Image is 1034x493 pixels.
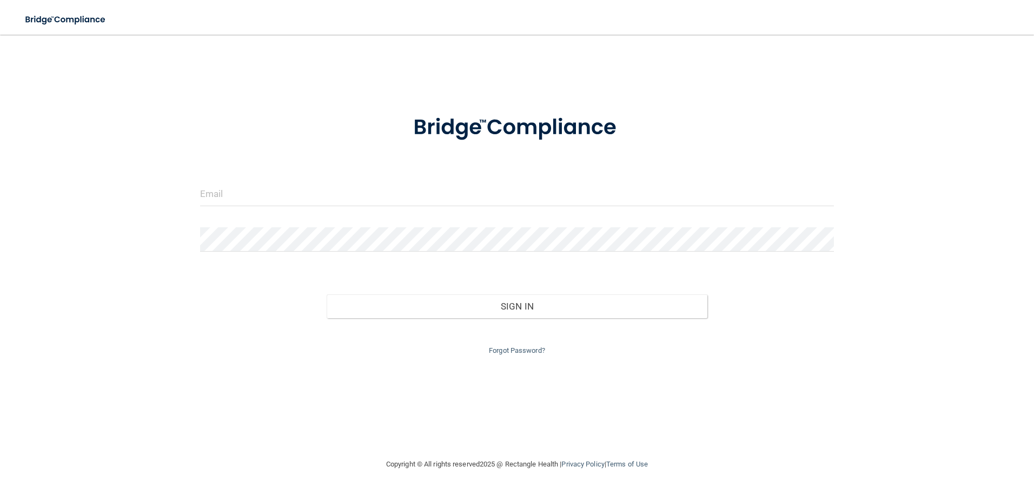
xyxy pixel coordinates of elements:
[489,346,545,354] a: Forgot Password?
[391,100,643,156] img: bridge_compliance_login_screen.278c3ca4.svg
[606,460,648,468] a: Terms of Use
[320,447,714,482] div: Copyright © All rights reserved 2025 @ Rectangle Health | |
[327,294,707,318] button: Sign In
[200,182,834,206] input: Email
[16,9,116,31] img: bridge_compliance_login_screen.278c3ca4.svg
[561,460,604,468] a: Privacy Policy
